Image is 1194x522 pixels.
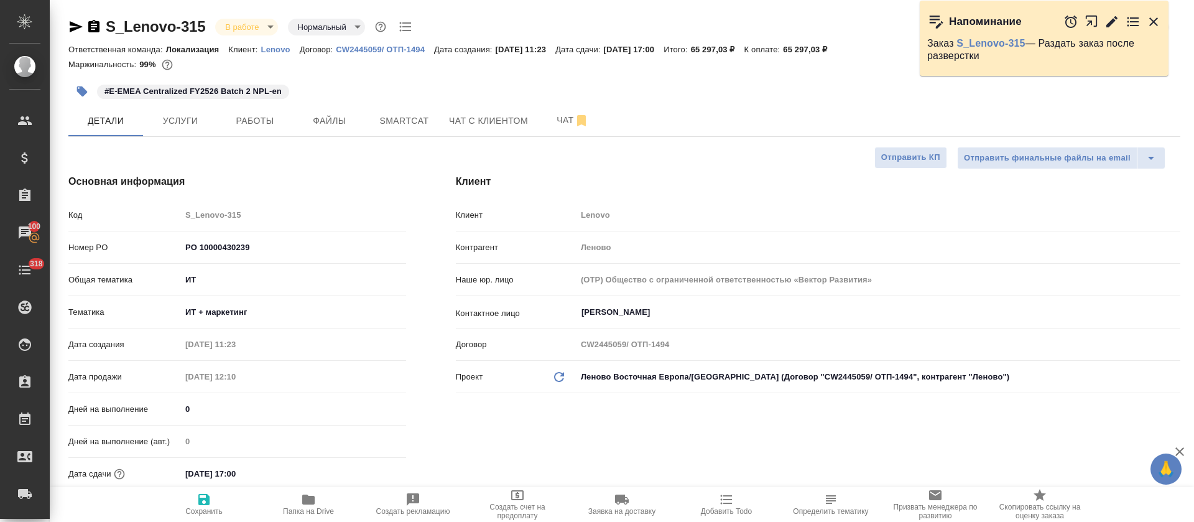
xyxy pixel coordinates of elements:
span: Папка на Drive [283,507,334,516]
span: Отправить КП [881,151,940,165]
p: Дата продажи [68,371,181,383]
a: 318 [3,254,47,286]
input: Пустое поле [181,335,290,353]
button: Сохранить [152,487,256,522]
a: S_Lenovo-315 [956,38,1025,49]
svg: Отписаться [574,113,589,128]
button: Добавить Todo [674,487,779,522]
button: Если добавить услуги и заполнить их объемом, то дата рассчитается автоматически [111,466,127,482]
span: E-EMEA Centralized FY2526 Batch 2 NPL-en [96,85,290,96]
div: ИТ [181,269,406,291]
p: Клиент [456,209,576,221]
p: Lenovo [261,45,300,54]
button: Скопировать ссылку для ЯМессенджера [68,19,83,34]
button: Создать счет на предоплату [465,487,570,522]
input: ✎ Введи что-нибудь [181,238,406,256]
h4: Клиент [456,174,1180,189]
button: Скопировать ссылку [86,19,101,34]
span: Скопировать ссылку на оценку заказа [995,503,1085,520]
span: Заявка на доставку [588,507,655,516]
button: Доп статусы указывают на важность/срочность заказа [373,19,389,35]
p: Маржинальность: [68,60,139,69]
span: Определить тематику [793,507,868,516]
a: 100 [3,217,47,248]
input: ✎ Введи что-нибудь [181,400,406,418]
p: [DATE] 17:00 [604,45,664,54]
p: Тематика [68,306,181,319]
span: Чат с клиентом [449,113,528,129]
p: Код [68,209,181,221]
a: Lenovo [261,44,300,54]
button: Заявка на доставку [570,487,674,522]
p: Дата сдачи [68,468,111,480]
div: В работе [215,19,277,35]
button: Папка на Drive [256,487,361,522]
button: Закрыть [1146,14,1161,29]
button: В работе [221,22,262,32]
p: Договор [456,338,576,351]
input: Пустое поле [576,238,1180,256]
p: CW2445059/ ОТП-1494 [336,45,434,54]
button: Open [1173,311,1176,314]
button: Добавить тэг [68,78,96,105]
button: Отправить финальные файлы на email [957,147,1137,169]
span: 318 [22,258,50,270]
p: Дней на выполнение (авт.) [68,436,181,448]
p: Заказ — Раздать заказ после разверстки [927,37,1161,62]
p: Дата сдачи: [555,45,603,54]
p: Контрагент [456,241,576,254]
span: 🙏 [1155,456,1177,482]
p: 65 297,03 ₽ [783,45,836,54]
span: Отправить финальные файлы на email [964,151,1131,165]
button: Определить тематику [779,487,883,522]
span: Работы [225,113,285,129]
p: Напоминание [949,16,1022,28]
p: Проект [456,371,483,383]
button: Перейти в todo [1126,14,1141,29]
button: 🙏 [1150,454,1182,485]
p: Контактное лицо [456,307,576,320]
span: Детали [76,113,136,129]
p: Дней на выполнение [68,403,181,416]
div: В работе [288,19,365,35]
input: Пустое поле [576,206,1180,224]
div: split button [957,147,1165,169]
button: Редактировать [1104,14,1119,29]
p: Итого: [664,45,690,54]
span: Добавить Todo [701,507,752,516]
button: Призвать менеджера по развитию [883,487,988,522]
p: Клиент: [228,45,261,54]
span: Smartcat [374,113,434,129]
span: Создать счет на предоплату [473,503,562,520]
p: Дата создания: [434,45,495,54]
span: Файлы [300,113,359,129]
p: Номер PO [68,241,181,254]
input: Пустое поле [181,368,290,386]
a: CW2445059/ ОТП-1494 [336,44,434,54]
button: Скопировать ссылку на оценку заказа [988,487,1092,522]
input: ✎ Введи что-нибудь [181,465,290,483]
button: Открыть в новой вкладке [1085,8,1099,35]
button: Нормальный [294,22,350,32]
span: Услуги [150,113,210,129]
input: Пустое поле [576,271,1180,289]
span: 100 [21,220,49,233]
div: ИТ + маркетинг [181,302,406,323]
p: Локализация [166,45,229,54]
button: Отложить [1063,14,1078,29]
h4: Основная информация [68,174,406,189]
p: Ответственная команда: [68,45,166,54]
span: Чат [543,113,603,128]
p: 65 297,03 ₽ [691,45,744,54]
span: Сохранить [185,507,223,516]
span: Создать рекламацию [376,507,450,516]
input: Пустое поле [181,432,406,450]
p: 99% [139,60,159,69]
button: 368.00 RUB; [159,57,175,73]
div: Леново Восточная Европа/[GEOGRAPHIC_DATA] (Договор "CW2445059/ ОТП-1494", контрагент "Леново") [576,366,1180,388]
input: Пустое поле [181,206,406,224]
p: Дата создания [68,338,181,351]
p: [DATE] 11:23 [496,45,556,54]
button: Отправить КП [874,147,947,169]
p: Общая тематика [68,274,181,286]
